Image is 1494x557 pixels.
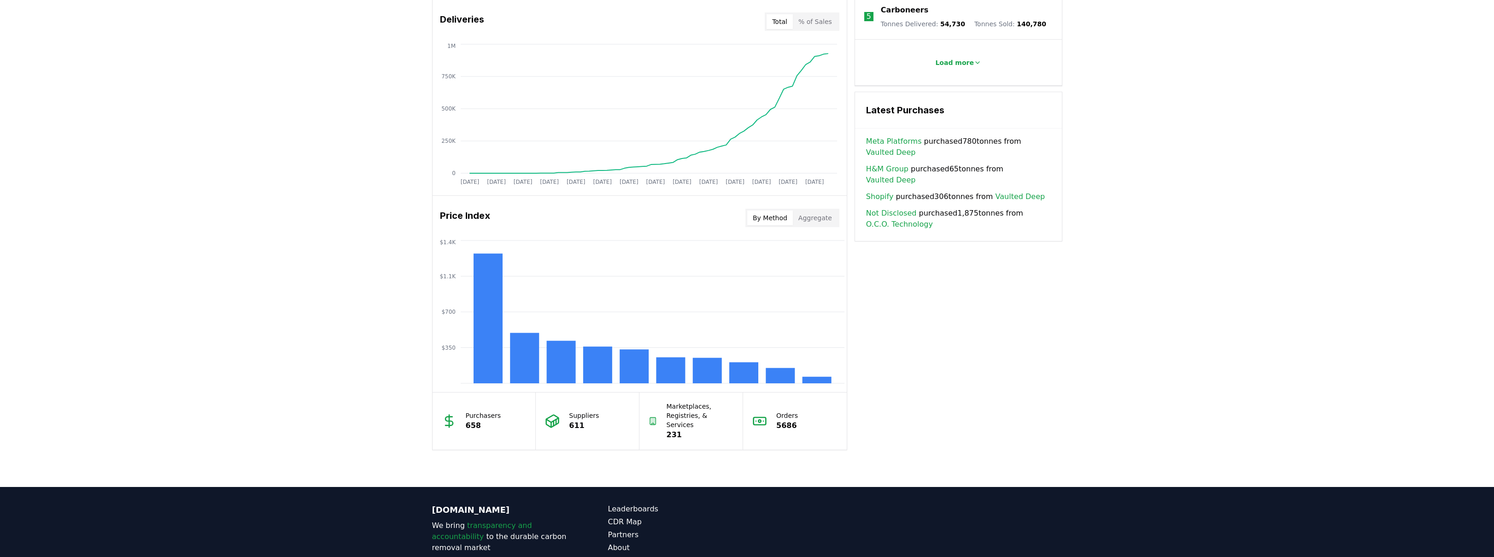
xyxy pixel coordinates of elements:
a: Vaulted Deep [866,175,916,186]
p: 5686 [776,420,798,431]
a: H&M Group [866,164,908,175]
p: We bring to the durable carbon removal market [432,520,571,553]
p: [DOMAIN_NAME] [432,504,571,516]
tspan: 750K [441,73,456,80]
p: 5 [867,11,871,22]
a: About [608,542,747,553]
tspan: [DATE] [752,179,771,185]
tspan: [DATE] [779,179,797,185]
a: Shopify [866,191,894,202]
a: Leaderboards [608,504,747,515]
span: 140,780 [1017,20,1046,28]
a: Not Disclosed [866,208,917,219]
a: Vaulted Deep [996,191,1045,202]
button: Aggregate [793,211,838,225]
p: Suppliers [569,411,599,420]
tspan: [DATE] [673,179,691,185]
p: 231 [667,429,734,440]
span: purchased 65 tonnes from [866,164,1051,186]
h3: Price Index [440,209,490,227]
tspan: [DATE] [540,179,559,185]
tspan: [DATE] [487,179,506,185]
span: transparency and accountability [432,521,532,541]
button: By Method [747,211,793,225]
tspan: $350 [441,345,456,351]
a: Vaulted Deep [866,147,916,158]
tspan: $700 [441,309,456,315]
p: Marketplaces, Registries, & Services [667,402,734,429]
tspan: [DATE] [699,179,718,185]
tspan: 0 [452,170,456,176]
p: 611 [569,420,599,431]
h3: Latest Purchases [866,103,1051,117]
tspan: 250K [441,138,456,144]
button: Total [767,14,793,29]
p: 658 [466,420,501,431]
tspan: $1.4K [439,239,456,246]
a: O.C.O. Technology [866,219,933,230]
span: 54,730 [940,20,965,28]
p: Tonnes Delivered : [881,19,965,29]
h3: Deliveries [440,12,484,31]
span: purchased 306 tonnes from [866,191,1045,202]
span: purchased 780 tonnes from [866,136,1051,158]
tspan: 500K [441,106,456,112]
a: Meta Platforms [866,136,922,147]
tspan: 1M [447,43,456,49]
a: CDR Map [608,516,747,528]
tspan: [DATE] [726,179,744,185]
tspan: [DATE] [620,179,639,185]
tspan: [DATE] [460,179,479,185]
p: Purchasers [466,411,501,420]
p: Orders [776,411,798,420]
a: Carboneers [881,5,928,16]
tspan: [DATE] [513,179,532,185]
p: Tonnes Sold : [974,19,1046,29]
tspan: [DATE] [593,179,612,185]
button: Load more [928,53,989,72]
tspan: [DATE] [805,179,824,185]
tspan: [DATE] [646,179,665,185]
button: % of Sales [793,14,838,29]
a: Partners [608,529,747,540]
tspan: [DATE] [566,179,585,185]
tspan: $1.1K [439,273,456,280]
span: purchased 1,875 tonnes from [866,208,1051,230]
p: Load more [935,58,974,67]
